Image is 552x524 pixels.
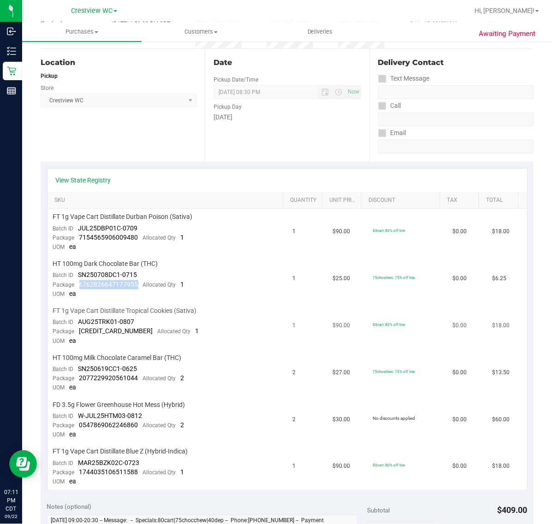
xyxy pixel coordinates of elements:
a: Quantity [290,197,318,204]
span: $90.00 [332,462,350,471]
span: Customers [142,28,261,36]
span: Awaiting Payment [479,29,535,39]
span: [CREDIT_CARD_NUMBER] [79,327,153,335]
inline-svg: Reports [7,86,16,95]
span: 1 [293,274,296,283]
span: Package [53,282,75,288]
span: 7154565906009480 [79,234,138,241]
span: 1 [293,227,296,236]
span: $30.00 [332,415,350,424]
span: Package [53,422,75,429]
span: 1 [181,468,184,476]
span: UOM [53,384,65,391]
span: Notes (optional) [47,503,92,511]
span: UOM [53,244,65,250]
label: Store [41,84,53,92]
strong: Pickup [41,73,58,79]
span: 2 [181,374,184,382]
span: 75chocchew: 75% off line [373,369,415,374]
span: 1744035106511588 [79,468,138,476]
span: $18.00 [493,462,510,471]
span: Allocated Qty [143,375,176,382]
p: 07:11 PM CDT [4,488,18,513]
span: Batch ID [53,366,74,372]
span: Hi, [PERSON_NAME]! [475,7,534,14]
span: ea [70,243,77,250]
span: Subtotal [367,507,390,514]
iframe: Resource center [9,450,37,478]
span: UOM [53,478,65,485]
span: 0547869062246860 [79,421,138,429]
span: 2 [293,415,296,424]
input: Format: (999) 999-9999 [378,85,534,99]
span: $0.00 [452,415,467,424]
span: Package [53,328,75,335]
span: $0.00 [452,368,467,377]
a: Customers [142,22,261,41]
a: Purchases [22,22,142,41]
a: Discount [369,197,437,204]
span: SN250708DC1-0715 [78,271,137,278]
inline-svg: Inbound [7,27,16,36]
span: $90.00 [332,321,350,330]
a: Total [487,197,515,204]
span: AUG25TRK01-0807 [78,318,135,325]
span: $27.00 [332,368,350,377]
span: ea [70,290,77,297]
span: Batch ID [53,272,74,278]
a: Unit Price [330,197,358,204]
span: Batch ID [53,460,74,466]
span: 2 [181,421,184,429]
label: Pickup Day [214,103,242,111]
span: 2077229920561044 [79,374,138,382]
span: Batch ID [53,319,74,325]
label: Pickup Date/Time [214,76,258,84]
input: Format: (999) 999-9999 [378,112,534,126]
span: SN250619CC1-0625 [78,365,137,372]
span: Allocated Qty [143,422,176,429]
span: ea [70,337,77,344]
span: 1 [181,281,184,288]
span: 1 [293,462,296,471]
span: $0.00 [452,274,467,283]
inline-svg: Inventory [7,47,16,56]
label: Email [378,126,406,140]
span: ea [70,383,77,391]
p: 09/22 [4,513,18,520]
span: $0.00 [452,462,467,471]
span: 2 [293,368,296,377]
a: Tax [447,197,475,204]
span: $18.00 [493,227,510,236]
span: Deliveries [295,28,345,36]
span: Purchases [22,28,142,36]
span: $18.00 [493,321,510,330]
label: Call [378,99,401,112]
div: Delivery Contact [378,57,534,68]
span: Package [53,235,75,241]
span: Package [53,375,75,382]
span: 1 [293,321,296,330]
span: UOM [53,431,65,438]
span: JUL25DBP01C-0709 [78,224,138,232]
span: Batch ID [53,413,74,419]
a: SKU [54,197,279,204]
span: 80cart: 80% off line [373,463,405,467]
div: [DATE] [214,112,361,122]
span: FT 1g Vape Cart Distillate Tropical Cookies (Sativa) [53,306,197,315]
span: FT 1g Vape Cart Distillate Durban Poison (Sativa) [53,212,193,221]
span: MAR25BZK02C-0723 [78,459,140,466]
span: 75chocchew: 75% off line [373,275,415,280]
span: HT 100mg Dark Chocolate Bar (THC) [53,259,158,268]
span: W-JUL25HTM03-0812 [78,412,142,419]
span: 1 [181,234,184,241]
span: UOM [53,338,65,344]
span: $25.00 [332,274,350,283]
span: $60.00 [493,415,510,424]
span: Allocated Qty [158,328,191,335]
span: UOM [53,291,65,297]
span: Allocated Qty [143,235,176,241]
span: Allocated Qty [143,282,176,288]
label: Text Message [378,72,430,85]
a: View State Registry [56,176,111,185]
span: HT 100mg Milk Chocolate Caramel Bar (THC) [53,353,182,362]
